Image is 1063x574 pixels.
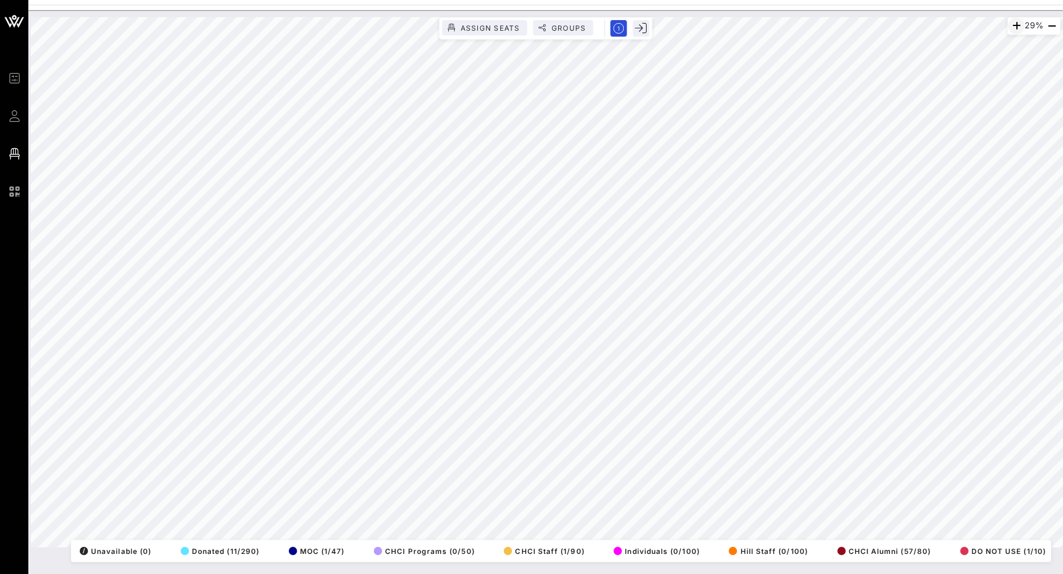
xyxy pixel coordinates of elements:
[960,547,1046,556] span: DO NOT USE (1/10)
[500,543,584,559] button: CHCI Staff (1/90)
[551,24,586,32] span: Groups
[614,547,699,556] span: Individuals (0/100)
[610,543,699,559] button: Individuals (0/100)
[181,547,259,556] span: Donated (11/290)
[374,547,475,556] span: CHCI Programs (0/50)
[460,24,520,32] span: Assign Seats
[504,547,584,556] span: CHCI Staff (1/90)
[177,543,259,559] button: Donated (11/290)
[533,20,594,35] button: Groups
[834,543,931,559] button: CHCI Alumni (57/80)
[80,547,88,555] div: /
[76,543,151,559] button: /Unavailable (0)
[285,543,345,559] button: MOC (1/47)
[837,547,931,556] span: CHCI Alumni (57/80)
[1007,17,1061,35] div: 29%
[725,543,807,559] button: Hill Staff (0/100)
[729,547,807,556] span: Hill Staff (0/100)
[80,547,151,556] span: Unavailable (0)
[289,547,345,556] span: MOC (1/47)
[370,543,475,559] button: CHCI Programs (0/50)
[957,543,1046,559] button: DO NOT USE (1/10)
[442,20,527,35] button: Assign Seats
